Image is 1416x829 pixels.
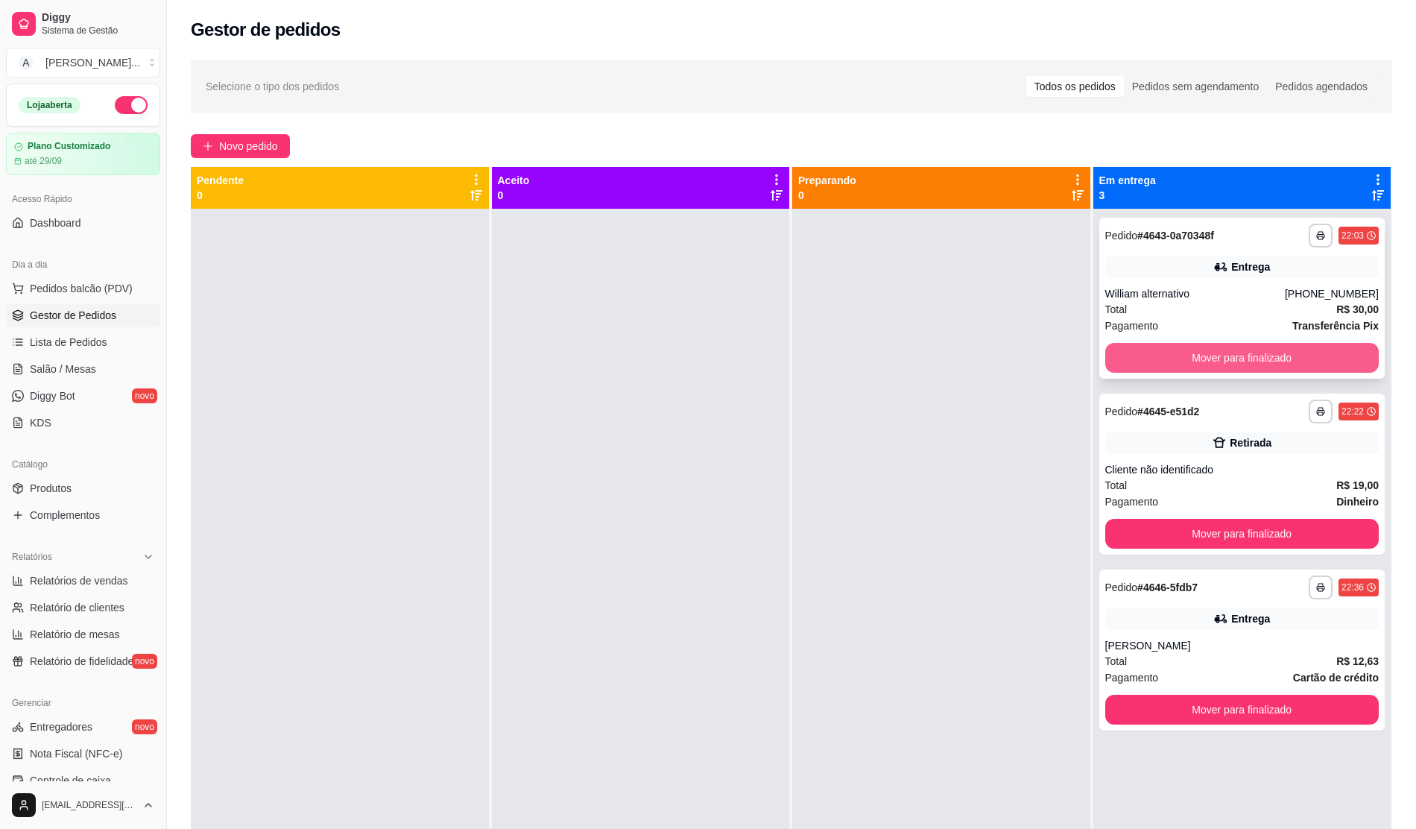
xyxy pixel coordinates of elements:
span: Pagamento [1105,318,1159,334]
div: Todos os pedidos [1026,76,1124,97]
p: 0 [197,188,244,203]
span: Selecione o tipo dos pedidos [206,78,339,95]
div: Entrega [1231,259,1270,274]
span: Entregadores [30,719,92,734]
div: Dia a dia [6,253,160,277]
span: Relatório de mesas [30,627,120,642]
span: KDS [30,415,51,430]
p: 3 [1099,188,1156,203]
div: Retirada [1230,435,1271,450]
span: Sistema de Gestão [42,25,154,37]
p: Pendente [197,173,244,188]
span: Diggy Bot [30,388,75,403]
span: Novo pedido [219,138,278,154]
article: Plano Customizado [28,141,110,152]
span: Diggy [42,11,154,25]
a: Relatório de clientes [6,596,160,620]
div: [PHONE_NUMBER] [1285,286,1379,301]
span: Produtos [30,481,72,496]
button: Alterar Status [115,96,148,114]
div: Cliente não identificado [1105,462,1379,477]
button: Pedidos balcão (PDV) [6,277,160,300]
div: Gerenciar [6,691,160,715]
span: Complementos [30,508,100,523]
button: Novo pedido [191,134,290,158]
span: Controle de caixa [30,773,111,788]
div: [PERSON_NAME] ... [45,55,140,70]
a: Relatório de mesas [6,622,160,646]
a: Complementos [6,503,160,527]
div: Pedidos sem agendamento [1124,76,1267,97]
span: Pagamento [1105,669,1159,686]
span: Total [1105,477,1128,494]
span: Relatórios [12,551,52,563]
a: Nota Fiscal (NFC-e) [6,742,160,766]
span: Lista de Pedidos [30,335,107,350]
div: William alternativo [1105,286,1285,301]
a: Gestor de Pedidos [6,303,160,327]
strong: R$ 12,63 [1336,655,1379,667]
span: Total [1105,301,1128,318]
a: Diggy Botnovo [6,384,160,408]
a: KDS [6,411,160,435]
strong: Dinheiro [1336,496,1379,508]
strong: # 4646-5fdb7 [1137,581,1198,593]
p: Preparando [798,173,856,188]
span: A [19,55,34,70]
article: até 29/09 [25,155,62,167]
strong: # 4643-0a70348f [1137,230,1214,242]
div: 22:03 [1341,230,1364,242]
span: Relatórios de vendas [30,573,128,588]
div: [PERSON_NAME] [1105,638,1379,653]
span: plus [203,141,213,151]
a: Entregadoresnovo [6,715,160,739]
a: Relatórios de vendas [6,569,160,593]
span: Nota Fiscal (NFC-e) [30,746,122,761]
p: 0 [498,188,530,203]
button: [EMAIL_ADDRESS][DOMAIN_NAME] [6,787,160,823]
div: Acesso Rápido [6,187,160,211]
a: Plano Customizadoaté 29/09 [6,133,160,175]
p: Em entrega [1099,173,1156,188]
a: Controle de caixa [6,769,160,792]
span: Salão / Mesas [30,362,96,376]
span: Gestor de Pedidos [30,308,116,323]
span: Total [1105,653,1128,669]
span: Pedido [1105,581,1138,593]
p: Aceito [498,173,530,188]
strong: Transferência Pix [1292,320,1379,332]
a: Dashboard [6,211,160,235]
h2: Gestor de pedidos [191,18,341,42]
button: Mover para finalizado [1105,343,1379,373]
span: Pagamento [1105,494,1159,510]
span: Dashboard [30,215,81,230]
button: Mover para finalizado [1105,695,1379,725]
a: DiggySistema de Gestão [6,6,160,42]
div: 22:22 [1341,406,1364,417]
strong: Cartão de crédito [1293,672,1379,684]
strong: # 4645-e51d2 [1137,406,1199,417]
span: Pedidos balcão (PDV) [30,281,133,296]
strong: R$ 30,00 [1336,303,1379,315]
span: [EMAIL_ADDRESS][DOMAIN_NAME] [42,799,136,811]
div: Entrega [1231,611,1270,626]
a: Relatório de fidelidadenovo [6,649,160,673]
a: Lista de Pedidos [6,330,160,354]
span: Relatório de fidelidade [30,654,133,669]
a: Produtos [6,476,160,500]
a: Salão / Mesas [6,357,160,381]
button: Mover para finalizado [1105,519,1379,549]
strong: R$ 19,00 [1336,479,1379,491]
div: 22:36 [1341,581,1364,593]
div: Catálogo [6,453,160,476]
button: Select a team [6,48,160,78]
span: Relatório de clientes [30,600,124,615]
div: Pedidos agendados [1267,76,1376,97]
span: Pedido [1105,230,1138,242]
p: 0 [798,188,856,203]
span: Pedido [1105,406,1138,417]
div: Loja aberta [19,97,80,113]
